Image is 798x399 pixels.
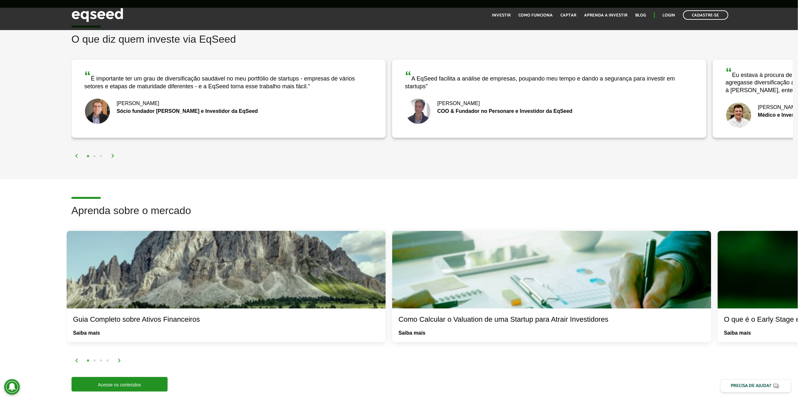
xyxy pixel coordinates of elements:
[85,358,92,364] button: 1 of 2
[636,13,646,17] a: Blog
[92,153,98,160] button: 2 of 2
[75,359,79,362] img: arrow%20left.svg
[724,330,751,336] a: Saiba mais
[85,153,92,160] button: 1 of 2
[73,315,379,324] div: Guia Completo sobre Ativos Financeiros
[84,98,110,124] img: Nick Johnston
[405,101,693,106] div: [PERSON_NAME]
[98,153,105,160] button: 3 of 2
[75,154,79,158] img: arrow%20left.svg
[72,6,123,24] img: EqSeed
[72,34,793,55] h2: O que diz quem investe via EqSeed
[84,109,373,114] div: Sócio fundador [PERSON_NAME] e Investidor da EqSeed
[584,13,628,17] a: Aprenda a investir
[98,358,105,364] button: 3 of 2
[561,13,577,17] a: Captar
[72,377,168,392] a: Acesse os conteúdos
[519,13,553,17] a: Como funciona
[726,65,732,80] span: “
[92,358,98,364] button: 2 of 2
[492,13,511,17] a: Investir
[663,13,675,17] a: Login
[405,98,431,124] img: Bruno Rodrigues
[84,70,373,90] div: É importante ter um grau de diversificação saudável no meu portfólio de startups - empresas de vá...
[84,69,91,83] span: “
[72,205,793,226] h2: Aprenda sobre o mercado
[117,359,121,362] img: arrow%20right.svg
[111,154,115,158] img: arrow%20right.svg
[84,101,373,106] div: [PERSON_NAME]
[73,330,100,336] a: Saiba mais
[726,102,752,128] img: Fernando De Marco
[683,10,728,20] a: Cadastre-se
[399,330,426,336] a: Saiba mais
[105,358,111,364] button: 4 of 2
[399,315,705,324] div: Como Calcular o Valuation de uma Startup para Atrair Investidores
[405,109,693,114] div: COO & Fundador no Personare e Investidor da EqSeed
[405,69,412,83] span: “
[405,70,693,90] div: A EqSeed facilita a análise de empresas, poupando meu tempo e dando a segurança para investir em ...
